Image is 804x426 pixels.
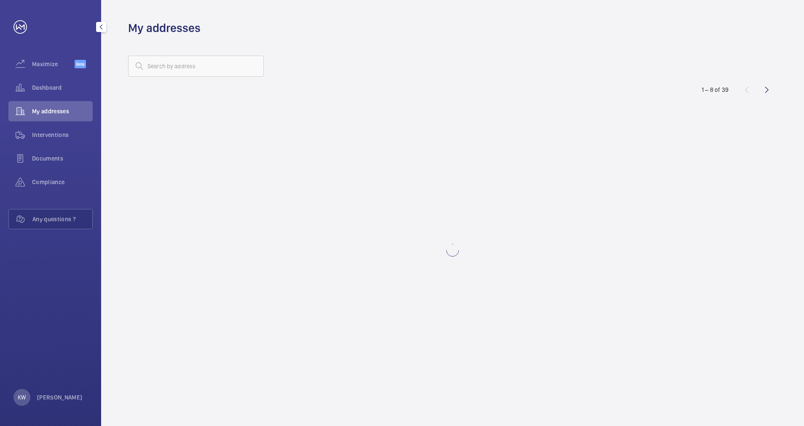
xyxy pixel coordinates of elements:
[32,60,75,68] span: Maximize
[18,393,26,402] p: KW
[32,178,93,186] span: Compliance
[32,215,92,223] span: Any questions ?
[128,20,201,36] h1: My addresses
[128,56,264,77] input: Search by address
[32,131,93,139] span: Interventions
[702,86,729,94] div: 1 – 8 of 39
[32,154,93,163] span: Documents
[37,393,83,402] p: [PERSON_NAME]
[75,60,86,68] span: Beta
[32,107,93,115] span: My addresses
[32,83,93,92] span: Dashboard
